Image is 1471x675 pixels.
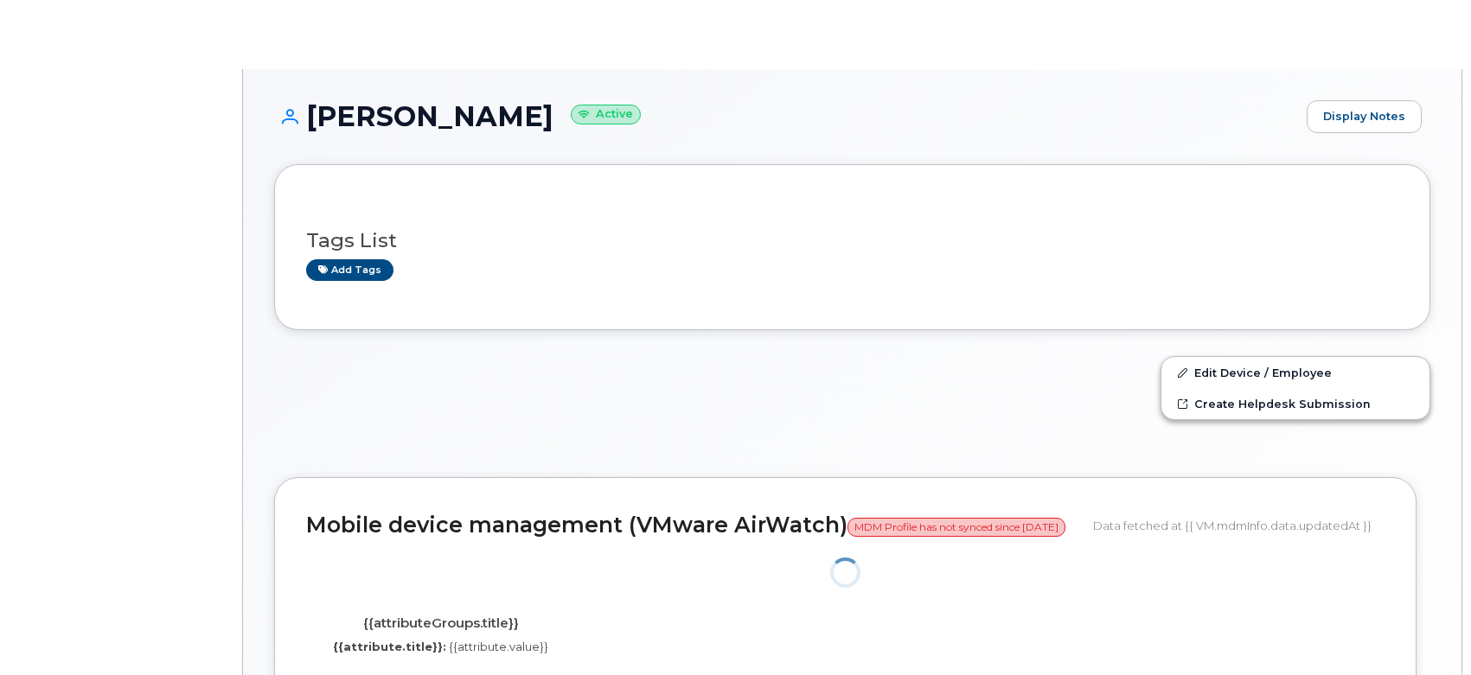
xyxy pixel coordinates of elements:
[1093,509,1385,542] div: Data fetched at {{ VM.mdmInfo.data.updatedAt }}
[333,639,446,655] label: {{attribute.title}}:
[319,616,563,631] h4: {{attributeGroups.title}}
[571,105,641,124] small: Active
[1161,388,1429,419] a: Create Helpdesk Submission
[449,640,548,653] span: {{attribute.value}}
[306,513,1080,538] h2: Mobile device management (VMware AirWatch)
[1161,357,1429,388] a: Edit Device / Employee
[1307,100,1422,133] a: Display Notes
[306,259,393,281] a: Add tags
[847,518,1065,537] span: MDM Profile has not synced since [DATE]
[306,230,1398,252] h3: Tags List
[274,101,1298,131] h1: [PERSON_NAME]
